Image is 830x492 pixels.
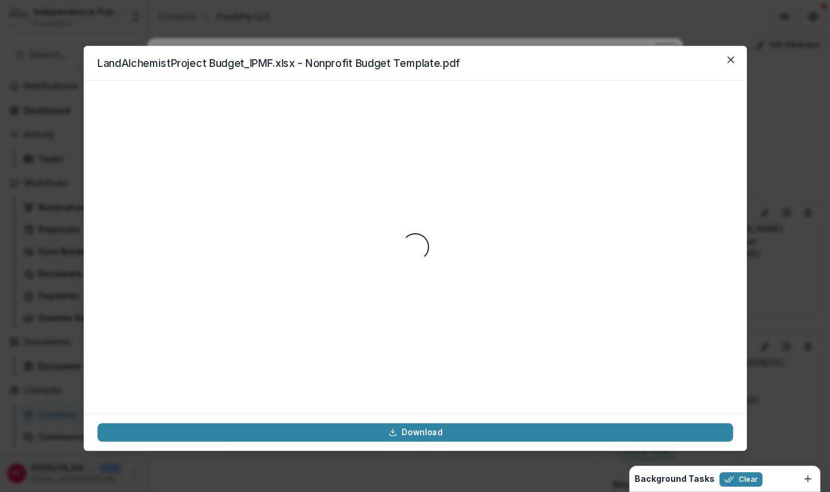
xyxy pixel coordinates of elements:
button: Dismiss [801,472,815,486]
h2: Background Tasks [635,474,715,484]
header: LandAlchemistProject Budget_IPMF.xlsx - Nonprofit Budget Template.pdf [84,46,747,81]
a: Download [97,423,733,442]
button: Clear [719,472,762,487]
button: Close [721,51,740,69]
